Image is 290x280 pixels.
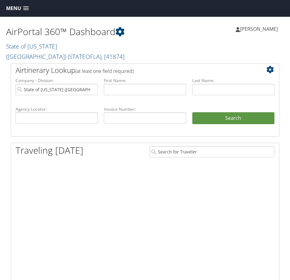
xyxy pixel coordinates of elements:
[6,5,21,11] span: Menu
[16,106,98,112] label: Agency Locator:
[104,106,186,112] label: Invoice Number:
[3,3,32,13] a: Menu
[68,52,101,61] span: ( STATEOFLA )
[192,77,274,84] label: Last Name:
[6,25,145,38] h1: AirPortal 360™ Dashboard
[104,77,186,84] label: First Name:
[101,52,125,61] span: , [ 41874 ]
[16,144,83,157] h1: Traveling [DATE]
[236,20,284,38] a: [PERSON_NAME]
[192,112,274,124] button: Search
[150,146,274,157] input: Search for Traveler
[240,26,278,32] span: [PERSON_NAME]
[75,68,134,74] span: (at least one field required)
[6,42,125,61] a: State of [US_STATE] ([GEOGRAPHIC_DATA])
[16,65,252,75] h2: Airtinerary Lookup
[16,77,98,84] label: Company - Division:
